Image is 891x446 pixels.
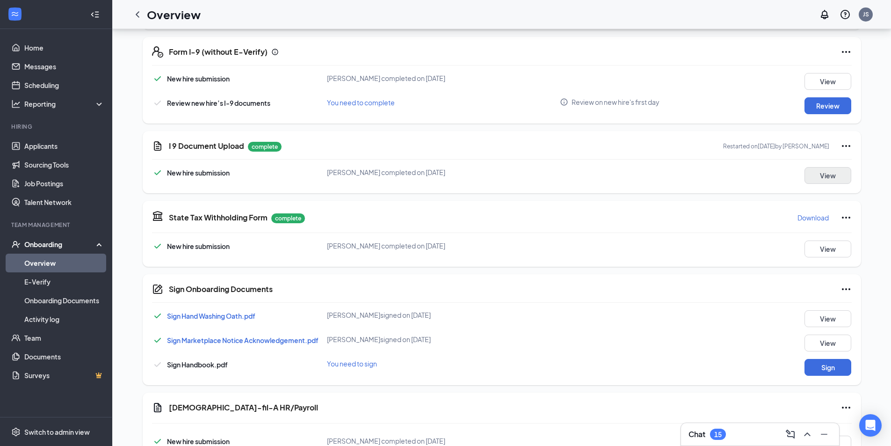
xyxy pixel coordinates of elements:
div: Open Intercom Messenger [859,414,882,437]
svg: QuestionInfo [840,9,851,20]
svg: UserCheck [11,240,21,249]
a: Talent Network [24,193,104,212]
h5: [DEMOGRAPHIC_DATA]-fil-A HR/Payroll [169,402,318,413]
svg: Checkmark [152,97,163,109]
h1: Overview [147,7,201,22]
button: View [804,310,851,327]
button: Sign [804,359,851,376]
svg: Minimize [819,429,830,440]
div: Reporting [24,99,105,109]
svg: CustomFormIcon [152,140,163,152]
button: ChevronUp [800,427,815,442]
a: Scheduling [24,76,104,95]
a: Sign Hand Washing Oath.pdf [167,312,255,320]
span: [PERSON_NAME] completed on [DATE] [327,74,445,82]
a: Home [24,38,104,57]
a: Activity log [24,310,104,329]
span: You need to complete [327,98,395,107]
svg: Info [560,98,568,106]
div: JS [863,10,869,18]
svg: Settings [11,427,21,437]
svg: Ellipses [840,284,852,295]
h5: Sign Onboarding Documents [169,284,273,294]
span: New hire submission [167,437,230,446]
p: Download [797,213,829,222]
h5: Form I-9 (without E-Verify) [169,47,268,57]
button: View [804,335,851,351]
span: New hire submission [167,242,230,250]
div: 15 [714,431,722,439]
button: Review [804,97,851,114]
svg: Checkmark [152,167,163,178]
svg: WorkstreamLogo [10,9,20,19]
svg: ChevronUp [802,429,813,440]
div: You need to sign [327,359,560,368]
button: View [804,73,851,90]
a: Onboarding Documents [24,291,104,310]
a: Documents [24,347,104,366]
svg: Ellipses [840,46,852,58]
a: Team [24,329,104,347]
svg: TaxGovernmentIcon [152,210,163,221]
p: Restarted on [DATE] by [PERSON_NAME] [723,142,829,150]
h5: I 9 Document Upload [169,141,244,151]
div: [PERSON_NAME] signed on [DATE] [327,335,560,344]
a: Sourcing Tools [24,155,104,174]
span: Review on new hire's first day [572,97,659,107]
svg: Analysis [11,99,21,109]
svg: Checkmark [152,335,163,346]
a: SurveysCrown [24,366,104,385]
button: Download [797,210,829,225]
p: complete [271,213,305,223]
a: Sign Marketplace Notice Acknowledgement.pdf [167,336,319,344]
span: [PERSON_NAME] completed on [DATE] [327,437,445,445]
svg: Checkmark [152,359,163,370]
svg: Info [271,48,279,56]
svg: Ellipses [840,402,852,413]
svg: Collapse [90,10,100,19]
div: [PERSON_NAME] signed on [DATE] [327,310,560,320]
span: Review new hire’s I-9 documents [167,99,270,107]
button: Minimize [817,427,832,442]
button: View [804,241,851,257]
div: Team Management [11,221,102,229]
svg: Checkmark [152,241,163,252]
svg: CompanyDocumentIcon [152,284,163,295]
svg: Checkmark [152,310,163,322]
svg: Checkmark [152,73,163,84]
a: Overview [24,254,104,272]
span: Sign Handbook.pdf [167,360,228,369]
span: [PERSON_NAME] completed on [DATE] [327,168,445,176]
svg: FormI9EVerifyIcon [152,46,163,58]
svg: Document [152,402,163,413]
span: New hire submission [167,74,230,83]
div: Onboarding [24,240,96,249]
svg: ComposeMessage [785,429,796,440]
div: Hiring [11,123,102,131]
a: Messages [24,57,104,76]
div: Switch to admin view [24,427,90,437]
h3: Chat [688,429,705,439]
p: complete [248,142,282,152]
svg: Ellipses [840,140,852,152]
span: New hire submission [167,168,230,177]
button: ComposeMessage [783,427,798,442]
svg: Notifications [819,9,830,20]
h5: State Tax Withholding Form [169,212,268,223]
button: View [804,167,851,184]
a: E-Verify [24,272,104,291]
span: [PERSON_NAME] completed on [DATE] [327,241,445,250]
svg: ChevronLeft [132,9,143,20]
svg: Ellipses [840,212,852,223]
a: Job Postings [24,174,104,193]
a: Applicants [24,137,104,155]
